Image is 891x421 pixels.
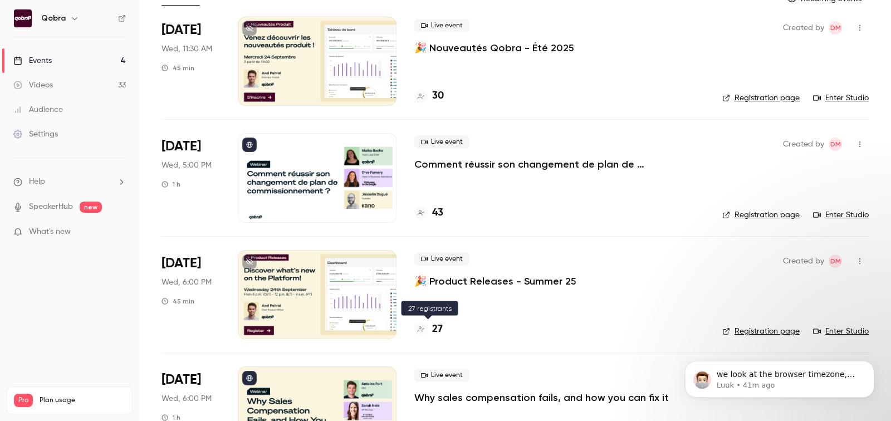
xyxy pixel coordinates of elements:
[414,135,469,149] span: Live event
[161,371,201,389] span: [DATE]
[414,41,574,55] a: 🎉 Nouveautés Qobra - Été 2025
[414,369,469,382] span: Live event
[14,9,32,27] img: Qobra
[13,55,52,66] div: Events
[414,19,469,32] span: Live event
[13,104,63,115] div: Audience
[432,205,443,221] h4: 43
[783,21,824,35] span: Created by
[668,337,891,415] iframe: Intercom notifications message
[29,201,73,213] a: SpeakerHub
[414,391,669,404] a: Why sales compensation fails, and how you can fix it
[161,250,220,339] div: Sep 24 Wed, 6:00 PM (Europe/Paris)
[161,133,220,222] div: Sep 24 Wed, 5:00 PM (Europe/Paris)
[40,396,125,405] span: Plan usage
[830,21,841,35] span: DM
[813,326,869,337] a: Enter Studio
[161,180,180,189] div: 1 h
[161,63,194,72] div: 45 min
[813,92,869,104] a: Enter Studio
[161,17,220,106] div: Sep 24 Wed, 11:30 AM (Europe/Paris)
[829,254,842,268] span: Dylan Manceau
[29,176,45,188] span: Help
[829,138,842,151] span: Dylan Manceau
[783,138,824,151] span: Created by
[161,254,201,272] span: [DATE]
[13,80,53,91] div: Videos
[80,202,102,213] span: new
[13,129,58,140] div: Settings
[722,209,800,221] a: Registration page
[432,322,443,337] h4: 27
[161,297,194,306] div: 45 min
[14,394,33,407] span: Pro
[722,92,800,104] a: Registration page
[161,43,212,55] span: Wed, 11:30 AM
[161,277,212,288] span: Wed, 6:00 PM
[29,226,71,238] span: What's new
[414,322,443,337] a: 27
[161,393,212,404] span: Wed, 6:00 PM
[13,176,126,188] li: help-dropdown-opener
[414,205,443,221] a: 43
[813,209,869,221] a: Enter Studio
[41,13,66,24] h6: Qobra
[161,21,201,39] span: [DATE]
[432,89,444,104] h4: 30
[783,254,824,268] span: Created by
[829,21,842,35] span: Dylan Manceau
[414,158,704,171] a: Comment réussir son changement de plan de commissionnement ?
[830,138,841,151] span: DM
[414,252,469,266] span: Live event
[161,138,201,155] span: [DATE]
[161,160,212,171] span: Wed, 5:00 PM
[414,275,576,288] a: 🎉 Product Releases - Summer 25
[414,89,444,104] a: 30
[830,254,841,268] span: DM
[722,326,800,337] a: Registration page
